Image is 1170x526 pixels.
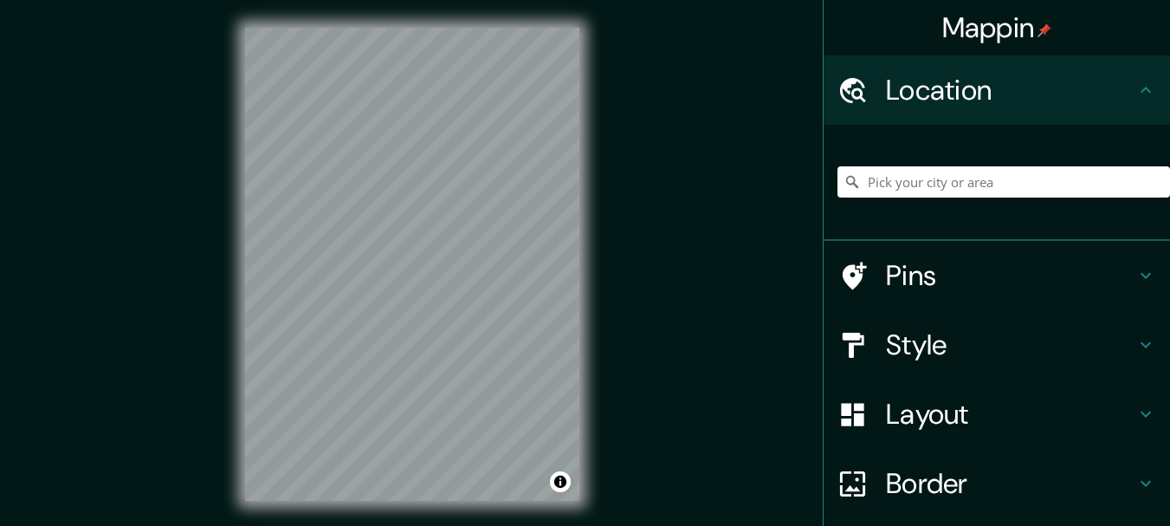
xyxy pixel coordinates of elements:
canvas: Map [245,28,579,501]
img: pin-icon.png [1037,23,1051,37]
div: Location [824,55,1170,125]
h4: Pins [886,258,1135,293]
h4: Style [886,328,1135,362]
div: Style [824,310,1170,380]
h4: Location [886,73,1135,107]
div: Border [824,449,1170,518]
div: Layout [824,380,1170,449]
h4: Layout [886,397,1135,432]
button: Toggle attribution [550,471,571,492]
h4: Mappin [942,10,1052,45]
input: Pick your city or area [837,166,1170,198]
div: Pins [824,241,1170,310]
h4: Border [886,466,1135,501]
